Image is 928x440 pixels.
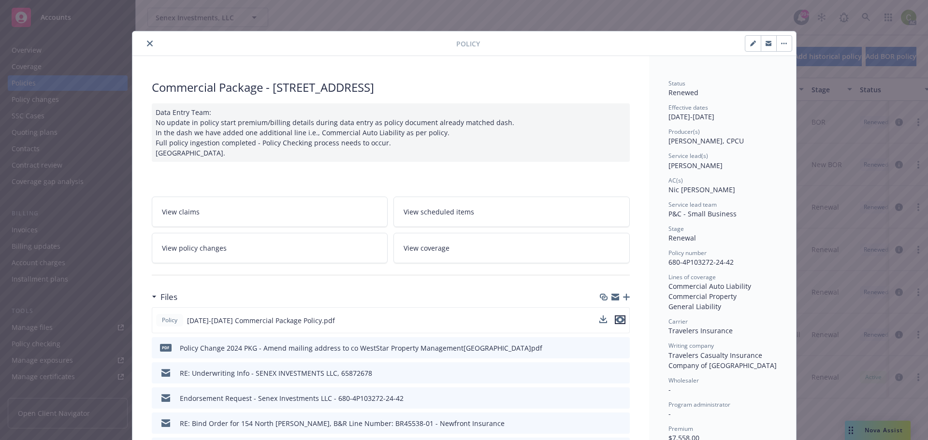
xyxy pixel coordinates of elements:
[615,315,625,326] button: preview file
[668,281,777,291] div: Commercial Auto Liability
[668,249,707,257] span: Policy number
[160,291,177,303] h3: Files
[162,243,227,253] span: View policy changes
[404,207,474,217] span: View scheduled items
[615,315,625,324] button: preview file
[668,176,683,185] span: AC(s)
[152,233,388,263] a: View policy changes
[668,103,708,112] span: Effective dates
[668,88,698,97] span: Renewed
[668,376,699,384] span: Wholesaler
[617,418,626,428] button: preview file
[152,197,388,227] a: View claims
[668,257,734,267] span: 680-4P103272-24-42
[456,39,480,49] span: Policy
[160,316,179,325] span: Policy
[152,103,630,162] div: Data Entry Team: No update in policy start premium/billing details during data entry as policy do...
[617,368,626,378] button: preview file
[668,425,693,433] span: Premium
[152,291,177,303] div: Files
[602,393,609,403] button: download file
[668,152,708,160] span: Service lead(s)
[668,317,688,326] span: Carrier
[404,243,449,253] span: View coverage
[144,38,156,49] button: close
[617,393,626,403] button: preview file
[180,393,404,403] div: Endorsement Request - Senex Investments LLC - 680-4P103272-24-42
[668,385,671,394] span: -
[668,225,684,233] span: Stage
[668,341,714,350] span: Writing company
[602,368,609,378] button: download file
[393,233,630,263] a: View coverage
[617,343,626,353] button: preview file
[602,418,609,428] button: download file
[668,233,696,242] span: Renewal
[668,351,777,370] span: Travelers Casualty Insurance Company of [GEOGRAPHIC_DATA]
[599,315,607,323] button: download file
[668,79,685,87] span: Status
[668,200,717,209] span: Service lead team
[162,207,200,217] span: View claims
[668,301,777,312] div: General Liability
[668,291,777,301] div: Commercial Property
[668,209,737,218] span: P&C - Small Business
[180,368,372,378] div: RE: Underwriting Info - SENEX INVESTMENTS LLC, 65872678
[668,185,735,194] span: Nic [PERSON_NAME]
[668,409,671,418] span: -
[393,197,630,227] a: View scheduled items
[668,326,733,335] span: Travelers Insurance
[602,343,609,353] button: download file
[160,344,172,351] span: pdf
[180,343,542,353] div: Policy Change 2024 PKG - Amend mailing address to co WestStar Property Management[GEOGRAPHIC_DATA...
[599,315,607,326] button: download file
[668,136,744,145] span: [PERSON_NAME], CPCU
[668,161,723,170] span: [PERSON_NAME]
[187,315,335,326] span: [DATE]-[DATE] Commercial Package Policy.pdf
[668,273,716,281] span: Lines of coverage
[668,128,700,136] span: Producer(s)
[152,79,630,96] div: Commercial Package - [STREET_ADDRESS]
[668,400,730,409] span: Program administrator
[668,103,777,122] div: [DATE] - [DATE]
[180,418,505,428] div: RE: Bind Order for 154 North [PERSON_NAME], B&R Line Number: BR45538-01 - Newfront Insurance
